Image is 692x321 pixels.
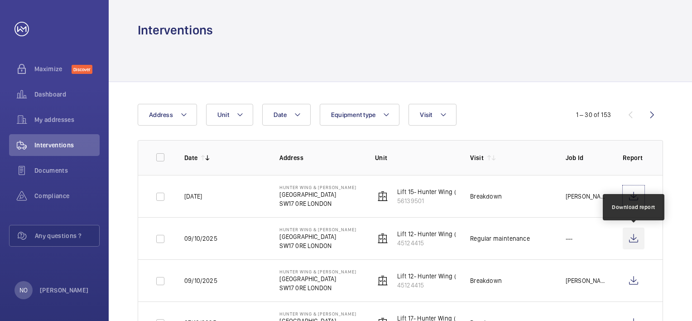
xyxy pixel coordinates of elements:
p: 45124415 [397,281,468,290]
p: 45124415 [397,238,468,248]
img: elevator.svg [377,233,388,244]
button: Unit [206,104,253,126]
p: Hunter Wing & [PERSON_NAME] [279,185,356,190]
span: Any questions ? [35,231,99,240]
img: elevator.svg [377,191,388,202]
p: SW17 0RE LONDON [279,241,356,250]
p: Lift 15- Hunter Wing (7FL) [397,187,468,196]
p: [GEOGRAPHIC_DATA] [279,190,356,199]
p: [PERSON_NAME] [566,192,608,201]
p: Lift 12- Hunter Wing (7FL) [397,229,468,238]
span: Discover [72,65,92,74]
span: Equipment type [331,111,376,118]
p: Job Id [566,153,608,162]
p: Visit [470,153,484,162]
p: [GEOGRAPHIC_DATA] [279,274,356,283]
div: Breakdown [470,192,502,201]
p: SW17 0RE LONDON [279,199,356,208]
p: Report [623,153,644,162]
p: Hunter Wing & [PERSON_NAME] [279,227,356,232]
p: [PERSON_NAME] [40,286,89,295]
div: 1 – 30 of 153 [576,110,611,119]
div: Breakdown [470,276,502,285]
span: Date [274,111,287,118]
p: SW17 0RE LONDON [279,283,356,292]
div: Regular maintenance [470,234,529,243]
img: elevator.svg [377,275,388,286]
div: Download report [612,203,655,211]
p: [PERSON_NAME] [566,276,608,285]
span: Interventions [34,141,100,150]
p: Lift 12- Hunter Wing (7FL) [397,272,468,281]
p: NO [19,286,28,295]
p: 56139501 [397,196,468,205]
span: Address [149,111,173,118]
button: Equipment type [320,104,400,126]
p: Hunter Wing & [PERSON_NAME] [279,269,356,274]
p: --- [566,234,573,243]
span: Unit [217,111,229,118]
p: [DATE] [184,192,202,201]
h1: Interventions [138,22,213,39]
p: Address [279,153,360,162]
p: 09/10/2025 [184,234,217,243]
button: Address [138,104,197,126]
p: Date [184,153,197,162]
p: 09/10/2025 [184,276,217,285]
span: Maximize [34,64,72,73]
span: Documents [34,166,100,175]
button: Visit [408,104,456,126]
p: [GEOGRAPHIC_DATA] [279,232,356,241]
p: Unit [375,153,456,162]
p: Hunter Wing & [PERSON_NAME] [279,311,356,316]
span: Compliance [34,191,100,200]
button: Date [262,104,311,126]
span: Dashboard [34,90,100,99]
span: My addresses [34,115,100,124]
span: Visit [420,111,432,118]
